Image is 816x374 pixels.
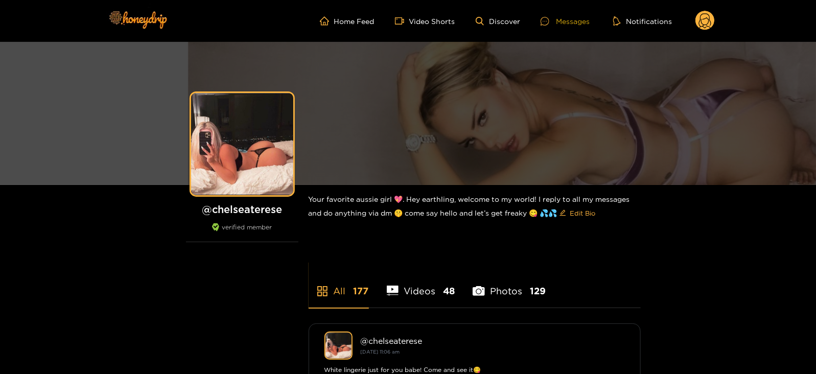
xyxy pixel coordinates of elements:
span: edit [559,209,566,217]
div: @ chelseaterese [361,336,625,345]
button: editEdit Bio [557,205,598,221]
small: [DATE] 11:06 am [361,349,400,355]
li: Photos [473,262,546,308]
img: chelseaterese [324,332,353,360]
div: Messages [541,15,590,27]
div: verified member [186,223,298,242]
button: Notifications [610,16,675,26]
h1: @ chelseaterese [186,203,298,216]
a: Video Shorts [395,16,455,26]
a: Discover [476,17,520,26]
span: 129 [530,285,546,297]
li: Videos [387,262,455,308]
span: home [320,16,334,26]
a: Home Feed [320,16,375,26]
div: Your favorite aussie girl 💖. Hey earthling, welcome to my world! I reply to all my messages and d... [309,185,641,229]
span: video-camera [395,16,409,26]
span: 48 [443,285,455,297]
span: Edit Bio [570,208,596,218]
span: 177 [354,285,369,297]
li: All [309,262,369,308]
span: appstore [316,285,329,297]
